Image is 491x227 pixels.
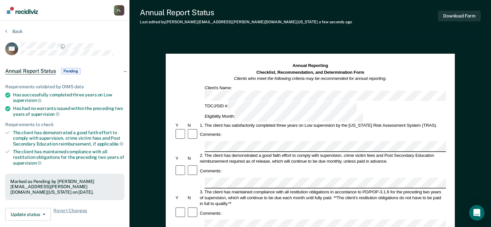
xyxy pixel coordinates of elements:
span: applicable [97,141,123,146]
strong: Annual Reporting [292,63,328,68]
img: Recidiviz [7,7,38,14]
div: TDCJ/SID #: [204,101,357,112]
div: Open Intercom Messenger [469,205,485,221]
div: Eligibility Month: [204,111,364,122]
button: Profile dropdown button [114,5,124,16]
div: The client has demonstrated a good faith effort to comply with supervision, crime victim fees and... [13,130,124,146]
div: Comments: [199,132,222,137]
div: Requirements validated by OIMS data [5,84,124,90]
div: The client has maintained compliance with all restitution obligations for the preceding two years of [13,149,124,166]
span: Annual Report Status [5,68,56,74]
div: Has had no warrants issued within the preceding two years of [13,106,124,117]
button: Back [5,28,23,34]
div: Requirements to check [5,122,124,127]
div: 3. The client has maintained compliance with all restitution obligations in accordance to PD/POP-... [199,189,446,206]
div: Y [174,195,187,200]
div: 2. The client has demonstrated a good faith effort to comply with supervision, crime victim fees ... [199,153,446,164]
div: N [186,195,199,200]
em: Clients who meet the following criteria may be recommended for annual reporting. [234,76,386,81]
div: Y [174,156,187,161]
div: Comments: [199,168,222,174]
span: Pending [61,68,81,74]
span: Revert Changes [53,208,87,221]
button: Update status [5,208,51,221]
span: a few seconds ago [319,20,352,24]
div: N [186,156,199,161]
div: Has successfully completed three years on Low [13,92,124,103]
div: 1. The client has satisfactorily completed three years on Low supervision by the [US_STATE] Risk ... [199,122,446,128]
button: Download Form [438,11,481,21]
div: Annual Report Status [140,8,352,17]
span: supervision [13,98,41,103]
div: Y [174,122,187,128]
div: Marked as Pending by [PERSON_NAME][EMAIL_ADDRESS][PERSON_NAME][DOMAIN_NAME][US_STATE] on [DATE]. [10,179,119,195]
div: Comments: [199,210,222,216]
strong: Checklist, Recommendation, and Determination Form [256,70,364,74]
span: supervision [13,160,41,166]
div: F L [114,5,124,16]
div: Last edited by [PERSON_NAME][EMAIL_ADDRESS][PERSON_NAME][DOMAIN_NAME][US_STATE] [140,20,352,24]
div: N [186,122,199,128]
span: supervision [31,112,60,117]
